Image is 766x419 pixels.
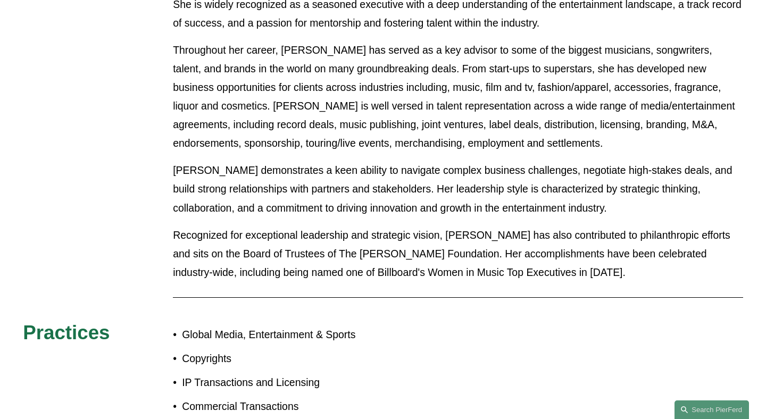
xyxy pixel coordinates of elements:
p: IP Transactions and Licensing [182,373,383,392]
a: Search this site [675,400,749,419]
p: Copyrights [182,349,383,368]
p: Recognized for exceptional leadership and strategic vision, [PERSON_NAME] has also contributed to... [173,226,743,282]
p: [PERSON_NAME] demonstrates a keen ability to navigate complex business challenges, negotiate high... [173,161,743,217]
span: Practices [23,322,110,343]
p: Throughout her career, [PERSON_NAME] has served as a key advisor to some of the biggest musicians... [173,41,743,153]
p: Global Media, Entertainment & Sports [182,325,383,344]
p: Commercial Transactions [182,397,383,416]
